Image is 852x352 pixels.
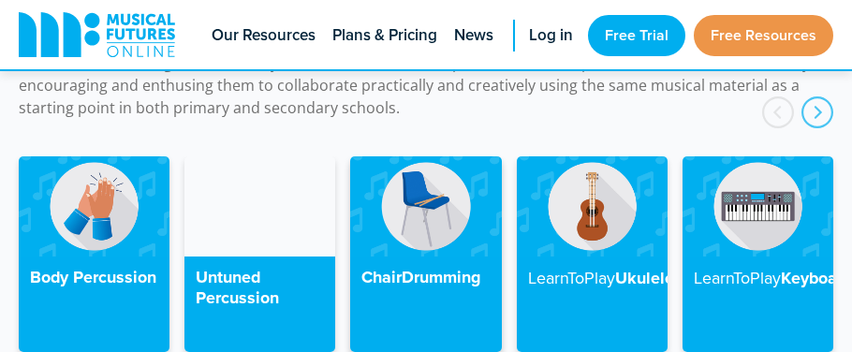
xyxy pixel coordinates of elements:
strong: LearnToPlay [694,266,781,289]
span: Plans & Pricing [332,23,437,48]
a: ChairDrumming [350,156,501,352]
a: Untuned Percussion [184,156,335,352]
p: The rationale behind Transition Projects is to support a process of musical learning that begins ... [19,29,833,119]
a: LearnToPlayKeyboard [683,156,833,352]
div: next [801,96,833,128]
h4: Untuned Percussion [196,268,324,308]
a: Body Percussion [19,156,169,352]
span: Our Resources [212,23,316,48]
div: prev [762,96,794,128]
strong: LearnToPlay [528,266,615,289]
h4: ChairDrumming [361,268,490,288]
a: LearnToPlayUkulele [517,156,668,352]
h4: Ukulele [528,268,656,289]
a: Free Trial [588,15,685,56]
a: Free Resources [694,15,833,56]
h4: Keyboard [694,268,822,289]
span: Log in [529,23,573,48]
span: News [454,23,493,48]
h4: Body Percussion [30,268,158,288]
